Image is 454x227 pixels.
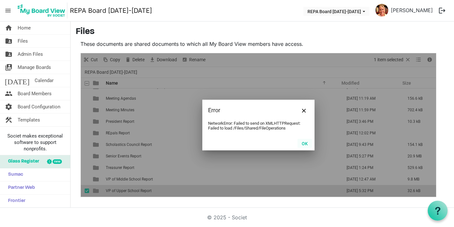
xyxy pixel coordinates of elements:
[5,113,13,126] span: construction
[5,35,13,47] span: folder_shared
[16,3,70,19] a: My Board View Logo
[76,27,449,38] h3: Files
[303,7,369,16] button: REPA Board 2025-2026 dropdownbutton
[16,3,67,19] img: My Board View Logo
[18,48,43,61] span: Admin Files
[3,133,67,152] span: Societ makes exceptional software to support nonprofits.
[18,87,52,100] span: Board Members
[5,48,13,61] span: folder_shared
[388,4,435,17] a: [PERSON_NAME]
[5,168,23,181] span: Sumac
[5,100,13,113] span: settings
[18,113,40,126] span: Templates
[208,105,289,115] div: Error
[80,40,436,48] p: These documents are shared documents to which all My Board View members have access.
[298,139,312,148] button: OK
[35,74,54,87] span: Calendar
[18,21,31,34] span: Home
[70,4,152,17] a: REPA Board [DATE]-[DATE]
[5,181,35,194] span: Partner Web
[5,87,13,100] span: people
[375,4,388,17] img: UNj9KiHyfkoSamJPp3Knb9UeywaGMnBEaA0hv17Pn_pk1u2kssRu4EPvB5Mn4Vby2U5iJV8WGKy39i2DKeFrJw_thumb.png
[18,35,28,47] span: Files
[5,74,29,87] span: [DATE]
[5,61,13,74] span: switch_account
[299,105,309,115] button: Close
[18,61,51,74] span: Manage Boards
[18,100,60,113] span: Board Configuration
[53,159,62,164] div: new
[5,195,25,207] span: Frontier
[435,4,449,17] button: logout
[5,155,39,168] span: Glass Register
[207,214,247,221] a: © 2025 - Societ
[208,121,309,130] div: NetworkError: Failed to send on XMLHTTPRequest: Failed to load /Files/Shared/FileOperations
[2,4,14,17] span: menu
[5,21,13,34] span: home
